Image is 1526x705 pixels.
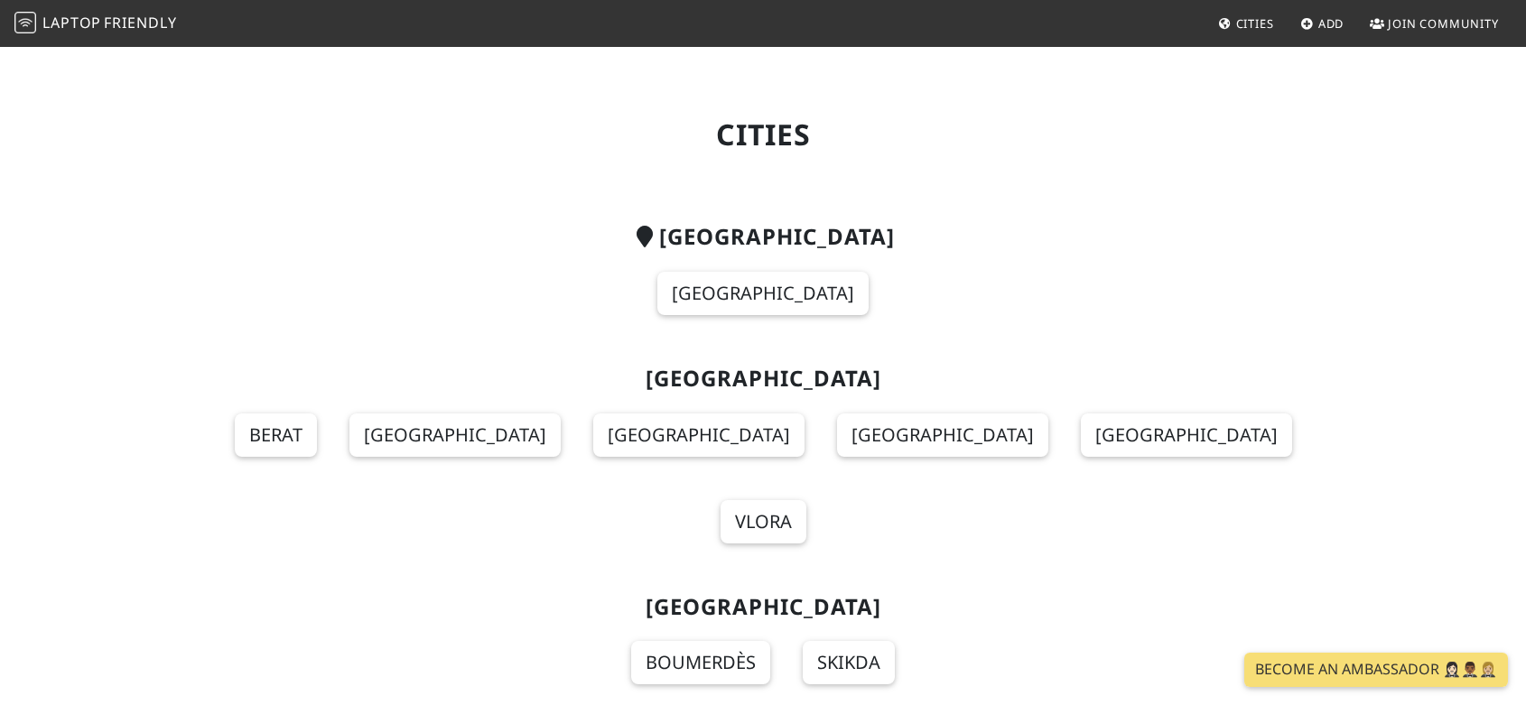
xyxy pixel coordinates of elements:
[721,500,806,543] a: Vlora
[178,224,1348,250] h2: [GEOGRAPHIC_DATA]
[657,272,869,315] a: [GEOGRAPHIC_DATA]
[1388,15,1499,32] span: Join Community
[1236,15,1274,32] span: Cities
[178,366,1348,392] h2: [GEOGRAPHIC_DATA]
[1363,7,1506,40] a: Join Community
[631,641,770,684] a: Boumerdès
[14,8,177,40] a: LaptopFriendly LaptopFriendly
[803,641,895,684] a: Skikda
[104,13,176,32] span: Friendly
[593,413,805,457] a: [GEOGRAPHIC_DATA]
[42,13,101,32] span: Laptop
[14,12,36,33] img: LaptopFriendly
[235,413,317,457] a: Berat
[178,594,1348,620] h2: [GEOGRAPHIC_DATA]
[1318,15,1345,32] span: Add
[1293,7,1352,40] a: Add
[349,413,561,457] a: [GEOGRAPHIC_DATA]
[178,117,1348,152] h1: Cities
[1211,7,1281,40] a: Cities
[1244,653,1508,687] a: Become an Ambassador 🤵🏻‍♀️🤵🏾‍♂️🤵🏼‍♀️
[837,413,1048,457] a: [GEOGRAPHIC_DATA]
[1081,413,1292,457] a: [GEOGRAPHIC_DATA]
